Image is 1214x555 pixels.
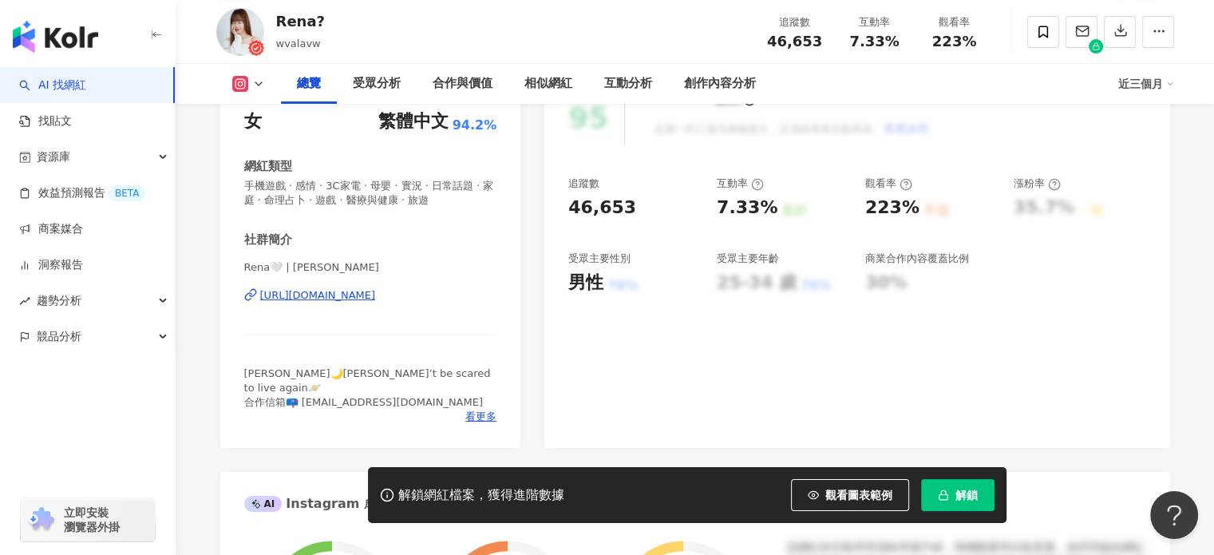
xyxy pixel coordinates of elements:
[244,158,292,175] div: 網紅類型
[64,505,120,534] span: 立即安裝 瀏覽器外掛
[19,257,83,273] a: 洞察報告
[568,252,631,266] div: 受眾主要性別
[717,176,764,191] div: 互動率
[568,196,636,220] div: 46,653
[684,74,756,93] div: 創作內容分析
[378,109,449,134] div: 繁體中文
[19,77,86,93] a: searchAI 找網紅
[568,176,599,191] div: 追蹤數
[767,33,822,50] span: 46,653
[244,179,497,208] span: 手機遊戲 · 感情 · 3C家電 · 母嬰 · 實況 · 日常話題 · 家庭 · 命理占卜 · 遊戲 · 醫療與健康 · 旅遊
[21,498,155,541] a: chrome extension立即安裝 瀏覽器外掛
[865,252,969,266] div: 商業合作內容覆蓋比例
[276,11,325,31] div: Rena?
[1014,176,1061,191] div: 漲粉率
[849,34,899,50] span: 7.33%
[932,34,977,50] span: 223%
[37,139,70,175] span: 資源庫
[19,185,145,201] a: 效益預測報告BETA
[453,117,497,134] span: 94.2%
[276,38,321,50] span: wvalavw
[398,487,564,504] div: 解鎖網紅檔案，獲得進階數據
[524,74,572,93] div: 相似網紅
[260,288,376,303] div: [URL][DOMAIN_NAME]
[244,232,292,248] div: 社群簡介
[37,283,81,319] span: 趨勢分析
[825,489,892,501] span: 觀看圖表範例
[844,14,905,30] div: 互動率
[37,319,81,355] span: 競品分析
[216,8,264,56] img: KOL Avatar
[865,196,919,220] div: 223%
[353,74,401,93] div: 受眾分析
[568,271,603,295] div: 男性
[717,252,779,266] div: 受眾主要年齡
[244,288,497,303] a: [URL][DOMAIN_NAME]
[717,196,777,220] div: 7.33%
[13,21,98,53] img: logo
[955,489,978,501] span: 解鎖
[244,367,491,408] span: [PERSON_NAME]🌙[PERSON_NAME]’t be scared to live again🪐 合作信箱📪 [EMAIL_ADDRESS][DOMAIN_NAME]
[865,176,912,191] div: 觀看率
[604,74,652,93] div: 互動分析
[791,479,909,511] button: 觀看圖表範例
[19,295,30,307] span: rise
[19,113,72,129] a: 找貼文
[924,14,985,30] div: 觀看率
[26,507,57,533] img: chrome extension
[19,221,83,237] a: 商案媒合
[921,479,995,511] button: 解鎖
[244,109,262,134] div: 女
[465,410,496,424] span: 看更多
[297,74,321,93] div: 總覽
[433,74,492,93] div: 合作與價值
[244,260,497,275] span: Rena🤍 | [PERSON_NAME]
[1118,71,1174,97] div: 近三個月
[765,14,825,30] div: 追蹤數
